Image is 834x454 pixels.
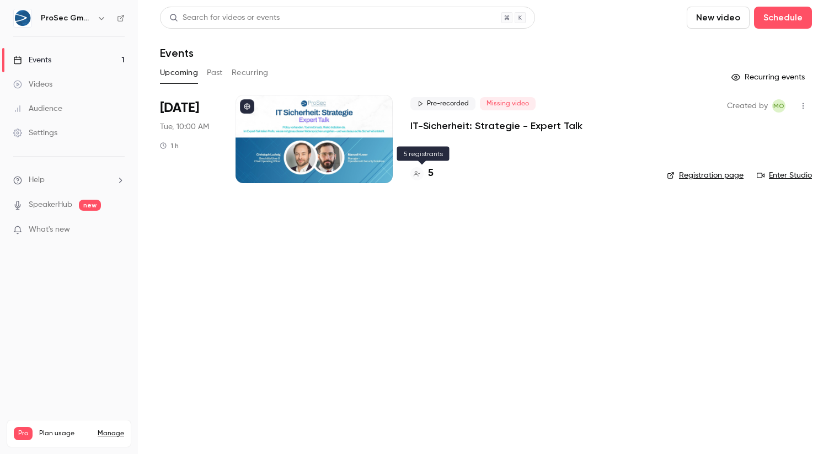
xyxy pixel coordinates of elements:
[98,429,124,438] a: Manage
[79,200,101,211] span: new
[160,99,199,117] span: [DATE]
[160,121,209,132] span: Tue, 10:00 AM
[13,127,57,138] div: Settings
[667,170,744,181] a: Registration page
[160,46,194,60] h1: Events
[29,199,72,211] a: SpeakerHub
[13,55,51,66] div: Events
[13,103,62,114] div: Audience
[29,224,70,236] span: What's new
[410,119,582,132] a: IT-Sicherheit: Strategie - Expert Talk
[773,99,784,113] span: MO
[13,174,125,186] li: help-dropdown-opener
[428,166,434,181] h4: 5
[726,68,812,86] button: Recurring events
[772,99,785,113] span: MD Operative
[14,427,33,440] span: Pro
[14,9,31,27] img: ProSec GmbH
[160,95,218,183] div: Sep 23 Tue, 10:00 AM (Europe/Berlin)
[410,97,475,110] span: Pre-recorded
[13,79,52,90] div: Videos
[754,7,812,29] button: Schedule
[169,12,280,24] div: Search for videos or events
[160,141,179,150] div: 1 h
[160,64,198,82] button: Upcoming
[480,97,536,110] span: Missing video
[39,429,91,438] span: Plan usage
[207,64,223,82] button: Past
[232,64,269,82] button: Recurring
[410,166,434,181] a: 5
[757,170,812,181] a: Enter Studio
[29,174,45,186] span: Help
[687,7,750,29] button: New video
[727,99,768,113] span: Created by
[41,13,93,24] h6: ProSec GmbH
